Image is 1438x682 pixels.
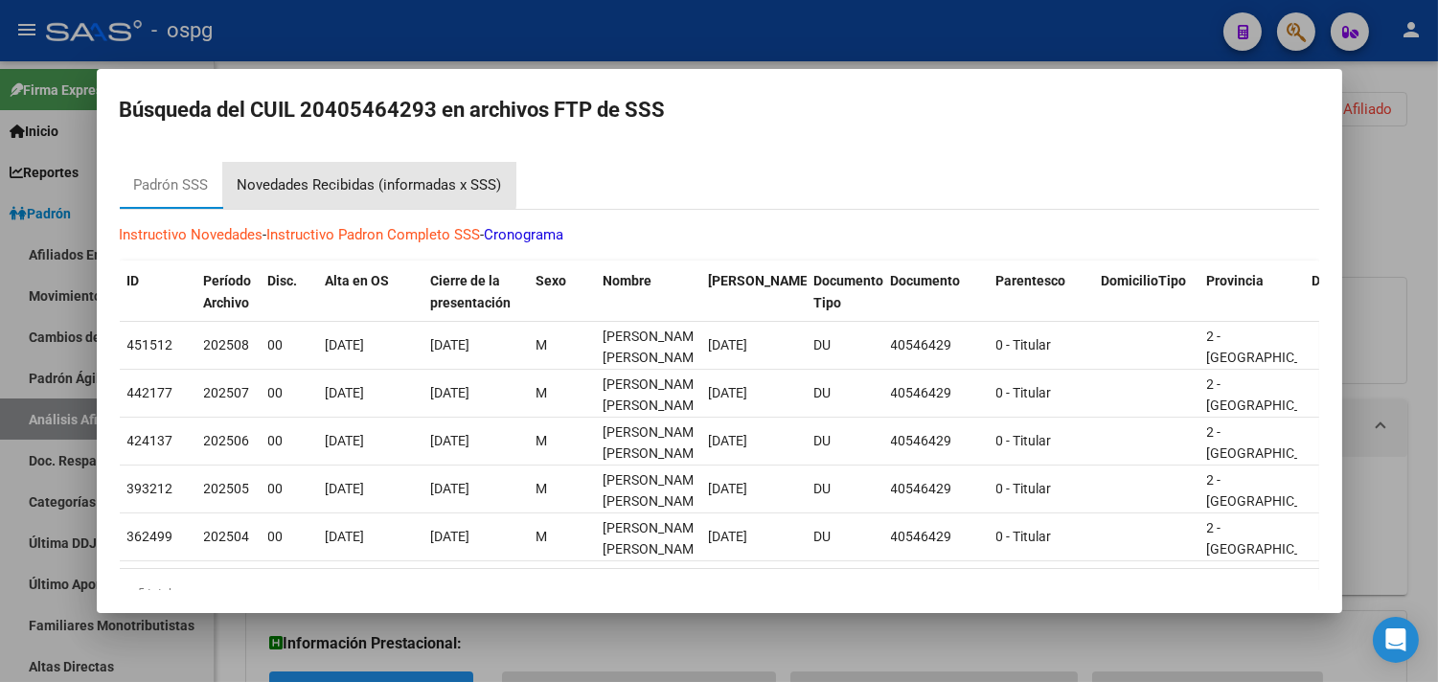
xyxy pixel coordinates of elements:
div: DU [814,334,876,356]
span: [DATE] [431,481,470,496]
span: M [536,337,548,352]
span: Documento Tipo [814,273,884,310]
div: 00 [268,334,310,356]
span: Departamento [1312,273,1401,288]
datatable-header-cell: Alta en OS [318,261,423,324]
span: Período Archivo [204,273,252,310]
datatable-header-cell: Fecha Nac. [701,261,807,324]
div: DU [814,478,876,500]
div: 40546429 [891,478,981,500]
span: Disc. [268,273,298,288]
span: 451512 [127,337,173,352]
span: [DATE] [709,529,748,544]
div: 40546429 [891,430,981,452]
span: [DATE] [709,433,748,448]
span: 2 - [GEOGRAPHIC_DATA] [1207,520,1336,557]
span: GUTIERREZ ABDIAS RUBEN [604,329,706,366]
div: Open Intercom Messenger [1373,617,1419,663]
datatable-header-cell: DomicilioTipo [1094,261,1199,324]
span: M [536,433,548,448]
span: [DATE] [326,433,365,448]
span: GUTIERREZ ABDIAS RUBEN [604,376,706,414]
span: Provincia [1207,273,1265,288]
datatable-header-cell: Disc. [261,261,318,324]
span: 2 - [GEOGRAPHIC_DATA] [1207,472,1336,510]
span: 393212 [127,481,173,496]
span: DomicilioTipo [1102,273,1187,288]
span: [DATE] [709,337,748,352]
div: DU [814,382,876,404]
span: 0 - Titular [996,337,1052,352]
span: Cierre de la presentación [431,273,512,310]
span: 2 - [GEOGRAPHIC_DATA] [1207,376,1336,414]
span: [DATE] [431,529,470,544]
span: 202506 [204,433,250,448]
span: [DATE] [326,481,365,496]
span: M [536,529,548,544]
datatable-header-cell: Documento Tipo [807,261,883,324]
span: [DATE] [431,337,470,352]
datatable-header-cell: Cierre de la presentación [423,261,529,324]
span: 0 - Titular [996,481,1052,496]
span: Alta en OS [326,273,390,288]
div: 00 [268,526,310,548]
datatable-header-cell: Nombre [596,261,701,324]
a: Cronograma [485,226,564,243]
span: GUTIERREZ ABDIAS RUBEN [604,472,706,510]
datatable-header-cell: Documento [883,261,989,324]
div: 00 [268,430,310,452]
span: 0 - Titular [996,529,1052,544]
datatable-header-cell: Período Archivo [196,261,261,324]
span: 202504 [204,529,250,544]
span: Documento [891,273,961,288]
span: 202507 [204,385,250,400]
h2: Búsqueda del CUIL 20405464293 en archivos FTP de SSS [120,92,1319,128]
div: 40546429 [891,334,981,356]
span: GUTIERREZ ABDIAS RUBEN [604,424,706,462]
div: 40546429 [891,526,981,548]
span: 362499 [127,529,173,544]
datatable-header-cell: Departamento [1305,261,1410,324]
span: 0 - Titular [996,385,1052,400]
span: [DATE] [709,385,748,400]
div: 00 [268,382,310,404]
span: Nombre [604,273,652,288]
a: Instructivo Padron Completo SSS [267,226,481,243]
datatable-header-cell: Provincia [1199,261,1305,324]
span: [PERSON_NAME]. [709,273,816,288]
datatable-header-cell: Parentesco [989,261,1094,324]
span: 202508 [204,337,250,352]
span: GUTIERREZ ABDIAS RUBEN [604,520,706,557]
span: Sexo [536,273,567,288]
a: Instructivo Novedades [120,226,263,243]
div: 5 total [120,569,1319,617]
span: [DATE] [431,433,470,448]
span: [DATE] [326,529,365,544]
div: Novedades Recibidas (informadas x SSS) [238,174,502,196]
span: 2 - [GEOGRAPHIC_DATA] [1207,424,1336,462]
span: 2 - [GEOGRAPHIC_DATA] [1207,329,1336,366]
span: M [536,385,548,400]
span: 202505 [204,481,250,496]
span: Parentesco [996,273,1066,288]
span: [DATE] [326,385,365,400]
span: ID [127,273,140,288]
datatable-header-cell: ID [120,261,196,324]
span: M [536,481,548,496]
span: 442177 [127,385,173,400]
div: Padrón SSS [134,174,209,196]
span: [DATE] [709,481,748,496]
span: [DATE] [431,385,470,400]
p: - - [120,224,1319,246]
div: DU [814,430,876,452]
div: 00 [268,478,310,500]
span: [DATE] [326,337,365,352]
span: 0 - Titular [996,433,1052,448]
div: 40546429 [891,382,981,404]
span: 424137 [127,433,173,448]
div: DU [814,526,876,548]
datatable-header-cell: Sexo [529,261,596,324]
